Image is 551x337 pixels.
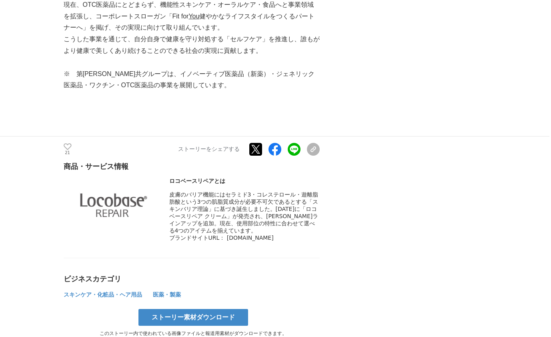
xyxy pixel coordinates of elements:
[153,293,181,297] a: 医薬・製薬
[169,235,274,241] span: ブランドサイトURL： [DOMAIN_NAME]
[64,34,320,57] p: こうした事業を通じて、自分自身で健康を守り対処する「セルフケア」を推進し、誰もがより健康で美しくあり続けることのできる社会の実現に貢献します。
[188,13,199,20] u: You
[64,291,142,298] span: スキンケア・化粧品・ヘア用品
[153,291,181,298] span: 医薬・製薬
[169,178,320,185] div: ロコベースリペアとは
[64,68,320,92] p: ※ 第[PERSON_NAME]共グループは、イノベーティブ医薬品（新薬）・ジェネリック医薬品・ワクチン・OTC医薬品の事業を展開しています。
[64,178,160,232] img: thumbnail_17aadb60-98c9-11ee-b69e-6543d39bd7fa.jpg
[138,309,248,326] a: ストーリー素材ダウンロード
[64,274,320,284] div: ビジネスカテゴリ
[64,162,320,171] div: 商品・サービス情報
[178,146,240,153] p: ストーリーをシェアする
[169,191,319,234] span: 皮膚のバリア機能にはセラミド3・コレステロール・遊離脂肪酸という3つの肌脂質成分が必要不可欠であるとする「スキンバリア理論」に基づき誕生しました。[DATE]に「ロコベースリペア クリーム」が発...
[64,293,143,297] a: スキンケア・化粧品・ヘア用品
[64,151,72,155] p: 21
